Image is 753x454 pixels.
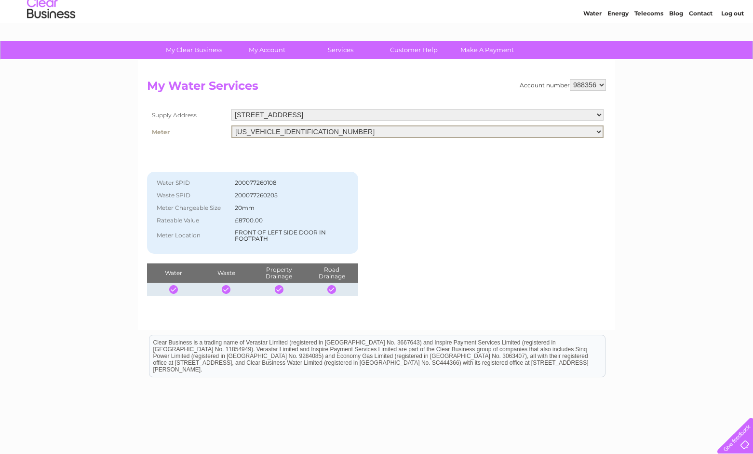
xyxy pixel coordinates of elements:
[253,263,305,283] th: Property Drainage
[149,5,605,47] div: Clear Business is a trading name of Verastar Limited (registered in [GEOGRAPHIC_DATA] No. 3667643...
[152,214,232,227] th: Rateable Value
[447,41,527,59] a: Make A Payment
[232,177,353,189] td: 200077260108
[232,214,353,227] td: £8700.00
[689,41,713,48] a: Contact
[228,41,307,59] a: My Account
[607,41,629,48] a: Energy
[152,227,232,245] th: Meter Location
[721,41,744,48] a: Log out
[200,263,252,283] th: Waste
[669,41,683,48] a: Blog
[301,41,380,59] a: Services
[152,189,232,202] th: Waste SPID
[154,41,234,59] a: My Clear Business
[232,202,353,214] td: 20mm
[583,41,602,48] a: Water
[152,177,232,189] th: Water SPID
[147,107,229,123] th: Supply Address
[571,5,638,17] a: 0333 014 3131
[520,79,606,91] div: Account number
[232,189,353,202] td: 200077260205
[634,41,663,48] a: Telecoms
[147,263,200,283] th: Water
[305,263,358,283] th: Road Drainage
[27,25,76,55] img: logo.png
[232,227,353,245] td: FRONT OF LEFT SIDE DOOR IN FOOTPATH
[147,123,229,140] th: Meter
[374,41,454,59] a: Customer Help
[147,79,606,97] h2: My Water Services
[152,202,232,214] th: Meter Chargeable Size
